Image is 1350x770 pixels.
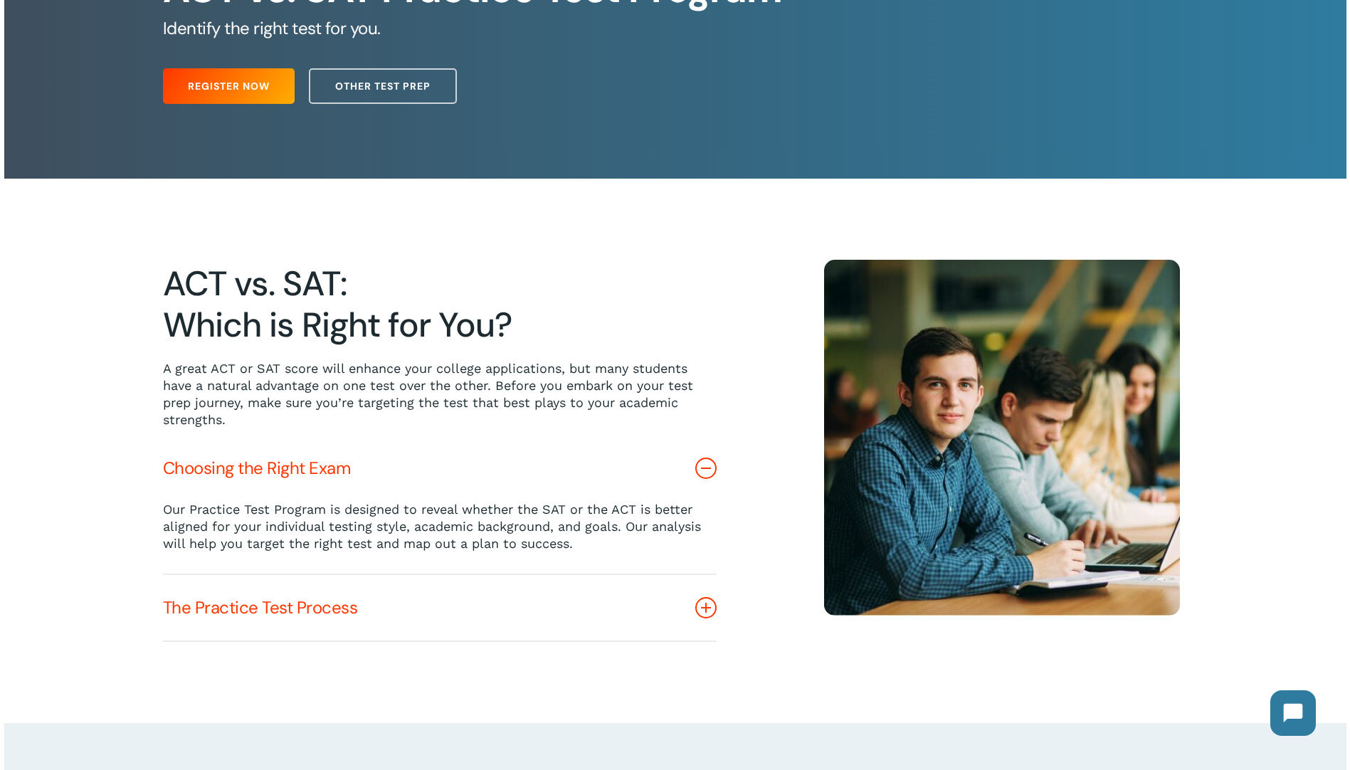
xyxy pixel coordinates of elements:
p: A great ACT or SAT score will enhance your college applications, but many students have a natural... [163,360,717,428]
p: Our Practice Test Program is designed to reveal whether the SAT or the ACT is better aligned for ... [163,501,717,552]
iframe: Chatbot [1028,676,1330,750]
img: Happy Students 14 [824,260,1180,616]
a: The Practice Test Process [163,575,717,640]
a: Choosing the Right Exam [163,436,717,501]
span: Register Now [188,79,270,93]
h2: ACT vs. SAT: Which is Right for You? [163,263,717,346]
h5: Identify the right test for you. [163,17,1187,40]
a: Register Now [163,68,295,104]
span: Other Test Prep [335,79,431,93]
a: Other Test Prep [309,68,457,104]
